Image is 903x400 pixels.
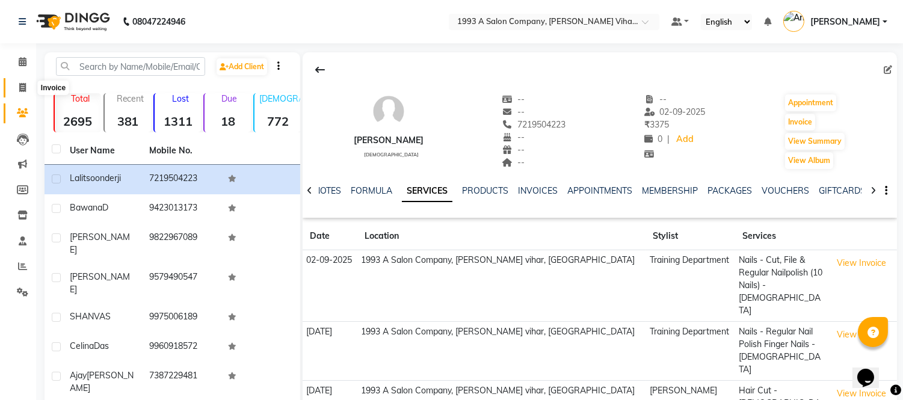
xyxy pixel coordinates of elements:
[70,173,86,183] span: lalit
[254,114,301,129] strong: 772
[462,185,508,196] a: PRODUCTS
[142,263,221,303] td: 9579490547
[518,185,558,196] a: INVOICES
[646,250,735,322] td: Training Department
[70,370,87,381] span: Ajay
[56,57,205,76] input: Search by Name/Mobile/Email/Code
[502,119,566,130] span: 7219504223
[785,133,845,150] button: View Summary
[142,303,221,333] td: 9975006189
[31,5,113,38] img: logo
[86,173,121,183] span: soonderji
[502,94,525,105] span: --
[819,185,866,196] a: GIFTCARDS
[207,93,251,104] p: Due
[762,185,809,196] a: VOUCHERS
[70,271,130,295] span: [PERSON_NAME]
[785,94,836,111] button: Appointment
[70,340,94,351] span: Celina
[307,58,333,81] div: Back to Client
[159,93,201,104] p: Lost
[735,223,828,250] th: Services
[642,185,698,196] a: MEMBERSHIP
[667,133,670,146] span: |
[132,5,185,38] b: 08047224946
[502,106,525,117] span: --
[371,93,407,129] img: avatar
[205,114,251,129] strong: 18
[402,180,452,202] a: SERVICES
[644,119,669,130] span: 3375
[351,185,392,196] a: FORMULA
[644,119,650,130] span: ₹
[142,333,221,362] td: 9960918572
[357,223,646,250] th: Location
[735,321,828,380] td: Nails - Regular Nail Polish Finger Nails - [DEMOGRAPHIC_DATA]
[70,311,111,322] span: SHANVAS
[783,11,804,32] img: Anuja
[357,321,646,380] td: 1993 A Salon Company, [PERSON_NAME] vihar, [GEOGRAPHIC_DATA]
[357,250,646,322] td: 1993 A Salon Company, [PERSON_NAME] vihar, [GEOGRAPHIC_DATA]
[303,250,357,322] td: 02-09-2025
[831,325,892,344] button: View Invoice
[644,94,667,105] span: --
[644,134,662,144] span: 0
[105,114,151,129] strong: 381
[314,185,341,196] a: NOTES
[674,131,695,148] a: Add
[831,254,892,272] button: View Invoice
[567,185,632,196] a: APPOINTMENTS
[217,58,267,75] a: Add Client
[142,194,221,224] td: 9423013173
[646,223,735,250] th: Stylist
[155,114,201,129] strong: 1311
[142,165,221,194] td: 7219504223
[142,224,221,263] td: 9822967089
[102,202,108,213] span: D
[259,93,301,104] p: [DEMOGRAPHIC_DATA]
[707,185,752,196] a: PACKAGES
[38,81,69,95] div: Invoice
[502,144,525,155] span: --
[644,106,706,117] span: 02-09-2025
[810,16,880,28] span: [PERSON_NAME]
[70,202,102,213] span: Bawana
[70,232,130,255] span: [PERSON_NAME]
[60,93,101,104] p: Total
[852,352,891,388] iframe: chat widget
[785,152,833,169] button: View Album
[646,321,735,380] td: Training Department
[63,137,142,165] th: User Name
[735,250,828,322] td: Nails - Cut, File & Regular Nailpolish (10 Nails) - [DEMOGRAPHIC_DATA]
[70,370,134,393] span: [PERSON_NAME]
[109,93,151,104] p: Recent
[55,114,101,129] strong: 2695
[94,340,109,351] span: Das
[364,152,419,158] span: [DEMOGRAPHIC_DATA]
[785,114,815,131] button: Invoice
[354,134,424,147] div: [PERSON_NAME]
[502,157,525,168] span: --
[142,137,221,165] th: Mobile No.
[303,223,357,250] th: Date
[303,321,357,380] td: [DATE]
[502,132,525,143] span: --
